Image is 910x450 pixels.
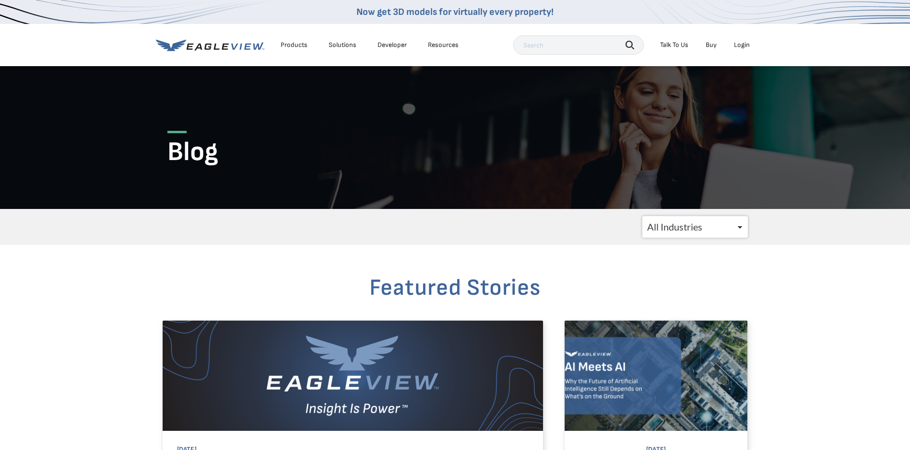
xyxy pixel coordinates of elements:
div: Login [734,41,750,49]
div: Talk To Us [660,41,688,49]
a: Now get 3D models for virtually every property! [356,6,554,18]
input: Search [513,35,644,55]
div: Resources [428,41,459,49]
h3: Featured Stories [163,274,748,302]
img: Aerial view of urban landscape with the following text featured prominently: AI Meet AI Why the F... [565,321,748,431]
img: Eagleview logo featuring a stylized eagle with outstretched wings above the company name, accompa... [163,321,543,431]
div: Products [281,41,307,49]
div: Solutions [329,41,356,49]
a: Developer [378,41,407,49]
a: Buy [706,41,717,49]
h1: Blog [167,131,743,169]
